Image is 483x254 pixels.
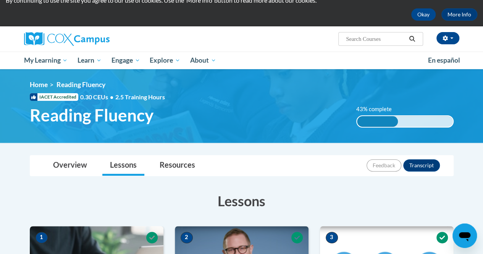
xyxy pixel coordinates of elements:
a: My Learning [19,52,73,69]
span: Explore [150,56,180,65]
a: Lessons [102,155,144,176]
a: En español [423,52,465,68]
span: • [110,93,113,100]
a: About [185,52,221,69]
span: 2.5 Training Hours [115,93,165,100]
span: Learn [78,56,102,65]
a: More Info [441,8,477,21]
span: 1 [36,232,48,243]
div: Main menu [18,52,465,69]
span: About [190,56,216,65]
span: 2 [181,232,193,243]
button: Feedback [367,159,401,171]
div: 43% complete [357,116,398,127]
a: Engage [107,52,145,69]
a: Cox Campus [24,32,162,46]
span: Reading Fluency [57,81,105,89]
a: Learn [73,52,107,69]
a: Resources [152,155,203,176]
button: Search [406,34,418,44]
span: 0.30 CEUs [80,93,115,101]
span: IACET Accredited [30,93,78,101]
button: Transcript [403,159,440,171]
label: 43% complete [356,105,400,113]
span: 3 [326,232,338,243]
a: Overview [45,155,95,176]
span: Reading Fluency [30,105,153,125]
a: Explore [145,52,185,69]
span: En español [428,56,460,64]
span: My Learning [24,56,68,65]
button: Account Settings [436,32,459,44]
input: Search Courses [345,34,406,44]
span: Engage [111,56,140,65]
img: Cox Campus [24,32,110,46]
iframe: Button to launch messaging window [452,223,477,248]
a: Home [30,81,48,89]
h3: Lessons [30,191,454,210]
button: Okay [411,8,436,21]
